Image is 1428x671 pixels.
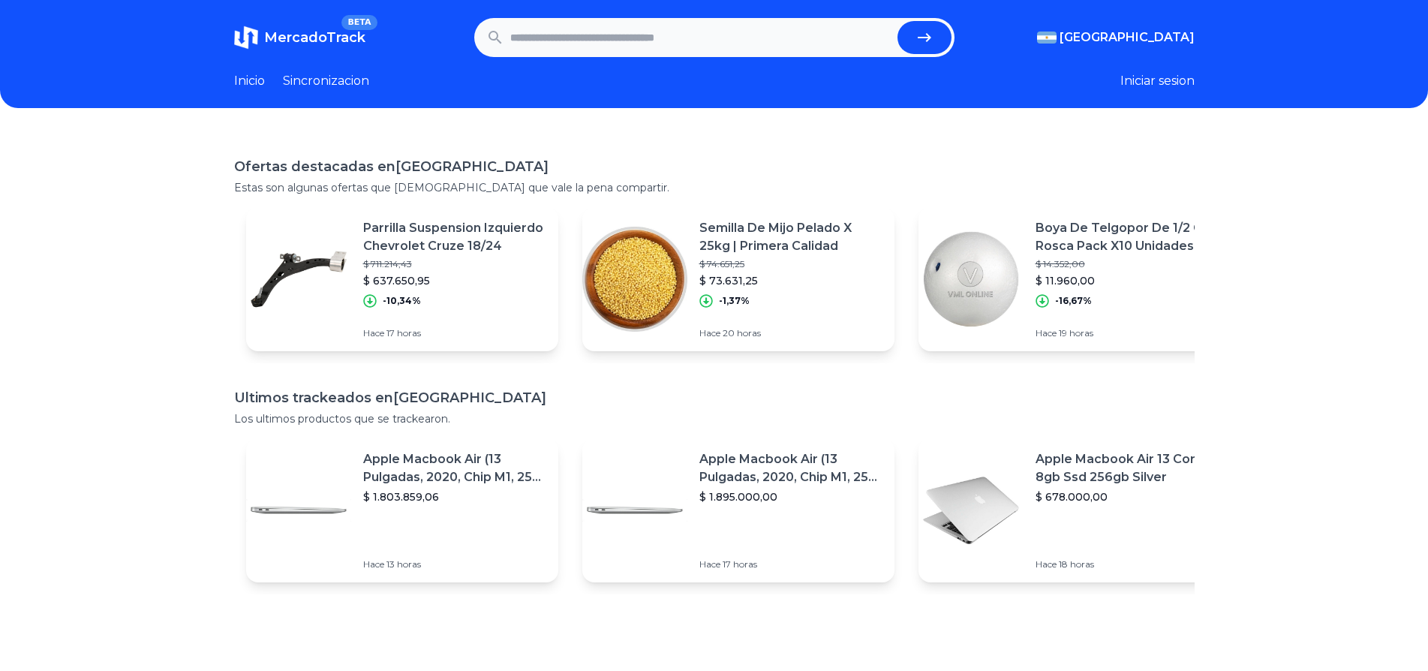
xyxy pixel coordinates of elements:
img: Argentina [1037,32,1057,44]
p: $ 637.650,95 [363,273,546,288]
a: Featured imageApple Macbook Air 13 Core I5 8gb Ssd 256gb Silver$ 678.000,00Hace 18 horas [918,438,1231,582]
p: $ 711.214,43 [363,258,546,270]
img: Featured image [918,458,1024,563]
a: MercadoTrackBETA [234,26,365,50]
a: Featured imageApple Macbook Air (13 Pulgadas, 2020, Chip M1, 256 Gb De Ssd, 8 Gb De Ram) - Plata$... [246,438,558,582]
span: MercadoTrack [264,29,365,46]
p: $ 74.651,25 [699,258,882,270]
a: Featured imageParrilla Suspension Izquierdo Chevrolet Cruze 18/24$ 711.214,43$ 637.650,95-10,34%H... [246,207,558,351]
p: Hace 19 horas [1036,327,1219,339]
p: Hace 13 horas [363,558,546,570]
p: Apple Macbook Air (13 Pulgadas, 2020, Chip M1, 256 Gb De Ssd, 8 Gb De Ram) - Plata [363,450,546,486]
p: -1,37% [719,295,750,307]
p: $ 14.352,00 [1036,258,1219,270]
a: Featured imageApple Macbook Air (13 Pulgadas, 2020, Chip M1, 256 Gb De Ssd, 8 Gb De Ram) - Plata$... [582,438,894,582]
p: Estas son algunas ofertas que [DEMOGRAPHIC_DATA] que vale la pena compartir. [234,180,1195,195]
h1: Ultimos trackeados en [GEOGRAPHIC_DATA] [234,387,1195,408]
img: Featured image [582,227,687,332]
img: Featured image [918,227,1024,332]
img: Featured image [582,458,687,563]
img: Featured image [246,227,351,332]
img: MercadoTrack [234,26,258,50]
p: $ 73.631,25 [699,273,882,288]
h1: Ofertas destacadas en [GEOGRAPHIC_DATA] [234,156,1195,177]
a: Featured imageSemilla De Mijo Pelado X 25kg | Primera Calidad$ 74.651,25$ 73.631,25-1,37%Hace 20 ... [582,207,894,351]
p: $ 11.960,00 [1036,273,1219,288]
a: Inicio [234,72,265,90]
p: -16,67% [1055,295,1092,307]
p: Hace 18 horas [1036,558,1219,570]
p: Los ultimos productos que se trackearon. [234,411,1195,426]
p: $ 1.803.859,06 [363,489,546,504]
a: Sincronizacion [283,72,369,90]
p: $ 678.000,00 [1036,489,1219,504]
p: $ 1.895.000,00 [699,489,882,504]
p: -10,34% [383,295,421,307]
p: Apple Macbook Air 13 Core I5 8gb Ssd 256gb Silver [1036,450,1219,486]
a: Featured imageBoya De Telgopor De 1/2 Con Rosca Pack X10 Unidades$ 14.352,00$ 11.960,00-16,67%Hac... [918,207,1231,351]
p: Apple Macbook Air (13 Pulgadas, 2020, Chip M1, 256 Gb De Ssd, 8 Gb De Ram) - Plata [699,450,882,486]
button: Iniciar sesion [1120,72,1195,90]
p: Hace 17 horas [699,558,882,570]
span: [GEOGRAPHIC_DATA] [1060,29,1195,47]
p: Hace 17 horas [363,327,546,339]
img: Featured image [246,458,351,563]
span: BETA [341,15,377,30]
p: Boya De Telgopor De 1/2 Con Rosca Pack X10 Unidades [1036,219,1219,255]
p: Semilla De Mijo Pelado X 25kg | Primera Calidad [699,219,882,255]
p: Hace 20 horas [699,327,882,339]
p: Parrilla Suspension Izquierdo Chevrolet Cruze 18/24 [363,219,546,255]
button: [GEOGRAPHIC_DATA] [1037,29,1195,47]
